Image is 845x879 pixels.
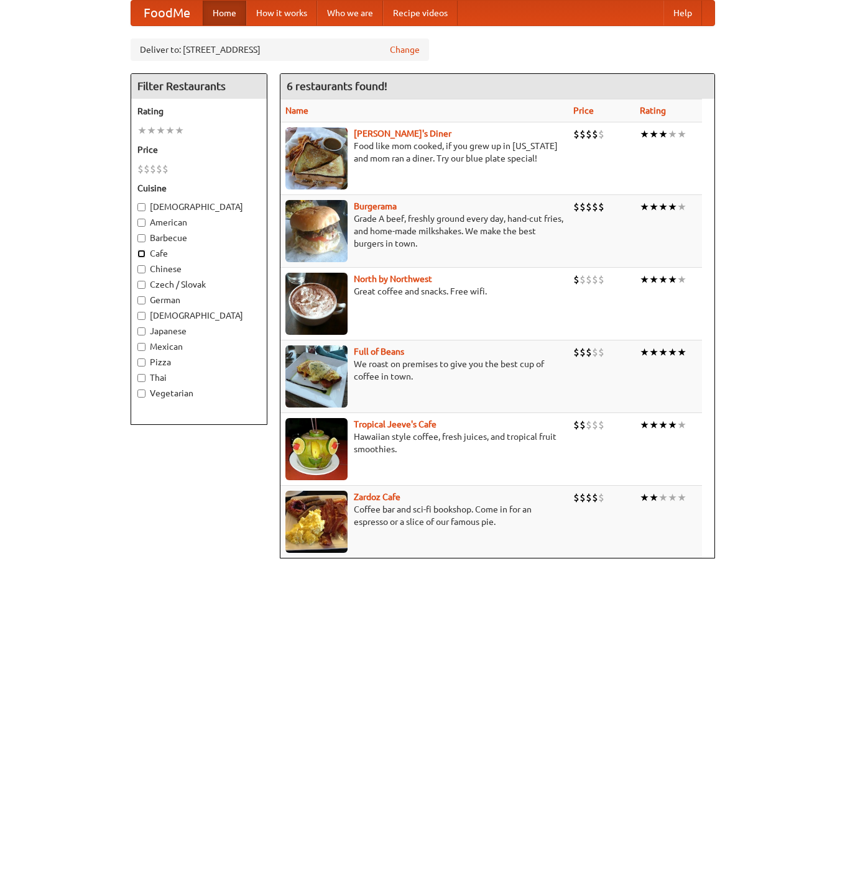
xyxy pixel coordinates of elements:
[586,491,592,504] li: $
[598,200,604,214] li: $
[640,106,666,116] a: Rating
[285,418,348,480] img: jeeves.jpg
[285,127,348,189] img: sallys.jpg
[592,127,598,141] li: $
[354,347,404,357] a: Full of Beans
[649,200,658,214] li: ★
[137,162,144,176] li: $
[573,200,579,214] li: $
[573,491,579,504] li: $
[592,418,598,432] li: $
[649,491,658,504] li: ★
[573,273,579,286] li: $
[285,273,348,335] img: north.jpg
[137,358,145,367] input: Pizza
[579,345,586,359] li: $
[677,200,686,214] li: ★
[156,162,162,176] li: $
[677,273,686,286] li: ★
[131,74,267,99] h4: Filter Restaurants
[354,492,400,502] a: Zardoz Cafe
[598,345,604,359] li: $
[137,263,261,275] label: Chinese
[677,345,686,359] li: ★
[668,127,677,141] li: ★
[137,389,145,398] input: Vegetarian
[285,345,348,408] img: beans.jpg
[573,345,579,359] li: $
[137,340,261,353] label: Mexican
[640,491,649,504] li: ★
[586,127,592,141] li: $
[156,124,165,137] li: ★
[640,200,649,214] li: ★
[137,343,145,351] input: Mexican
[137,356,261,368] label: Pizza
[658,200,668,214] li: ★
[586,345,592,359] li: $
[285,430,563,455] p: Hawaiian style coffee, fresh juices, and tropical fruit smoothies.
[285,491,348,553] img: zardoz.jpg
[586,418,592,432] li: $
[658,491,668,504] li: ★
[354,201,397,211] a: Burgerama
[668,200,677,214] li: ★
[137,387,261,399] label: Vegetarian
[317,1,383,25] a: Who we are
[658,418,668,432] li: ★
[137,374,145,382] input: Thai
[579,273,586,286] li: $
[354,129,451,139] a: [PERSON_NAME]'s Diner
[175,124,184,137] li: ★
[147,124,156,137] li: ★
[137,182,261,194] h5: Cuisine
[677,491,686,504] li: ★
[246,1,317,25] a: How it works
[579,418,586,432] li: $
[573,106,594,116] a: Price
[383,1,458,25] a: Recipe videos
[354,419,436,429] a: Tropical Jeeve's Cafe
[640,418,649,432] li: ★
[658,273,668,286] li: ★
[137,371,261,384] label: Thai
[137,281,145,289] input: Czech / Slovak
[285,503,563,528] p: Coffee bar and sci-fi bookshop. Come in for an espresso or a slice of our famous pie.
[658,345,668,359] li: ★
[640,345,649,359] li: ★
[137,278,261,291] label: Czech / Slovak
[144,162,150,176] li: $
[287,80,387,92] ng-pluralize: 6 restaurants found!
[150,162,156,176] li: $
[137,247,261,260] label: Cafe
[285,212,563,250] p: Grade A beef, freshly ground every day, hand-cut fries, and home-made milkshakes. We make the bes...
[137,296,145,304] input: German
[677,127,686,141] li: ★
[668,491,677,504] li: ★
[285,140,563,165] p: Food like mom cooked, if you grew up in [US_STATE] and mom ran a diner. Try our blue plate special!
[137,105,261,117] h5: Rating
[586,273,592,286] li: $
[165,124,175,137] li: ★
[668,273,677,286] li: ★
[598,273,604,286] li: $
[285,200,348,262] img: burgerama.jpg
[137,327,145,335] input: Japanese
[677,418,686,432] li: ★
[663,1,702,25] a: Help
[592,491,598,504] li: $
[137,294,261,306] label: German
[137,124,147,137] li: ★
[285,106,308,116] a: Name
[137,201,261,213] label: [DEMOGRAPHIC_DATA]
[137,232,261,244] label: Barbecue
[573,418,579,432] li: $
[598,418,604,432] li: $
[649,127,658,141] li: ★
[598,127,604,141] li: $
